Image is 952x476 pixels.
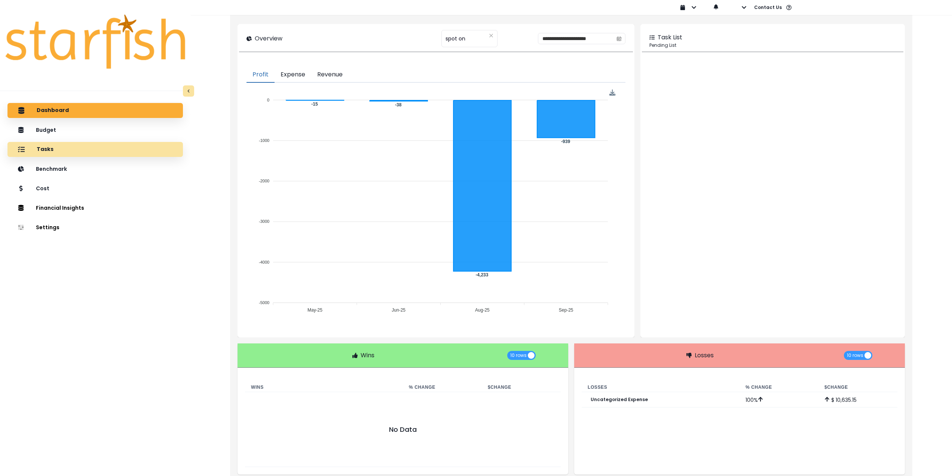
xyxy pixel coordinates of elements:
p: Dashboard [37,107,69,114]
tspan: Sep-25 [559,308,573,313]
button: Profit [247,67,275,83]
td: $ 10,635.15 [818,392,897,407]
th: $ Change [482,383,561,392]
tspan: -2000 [259,179,269,183]
img: Download Profit [609,90,616,96]
button: Dashboard [7,103,183,118]
tspan: Aug-25 [475,308,490,313]
p: Tasks [37,146,53,153]
button: Revenue [311,67,349,83]
button: Clear [489,32,493,39]
span: 10 rows [510,351,527,360]
tspan: -1000 [259,138,269,143]
tspan: -5000 [259,300,269,305]
td: 100 % [740,392,818,407]
div: Menu [609,90,616,96]
p: Budget [36,127,56,133]
p: Wins [361,351,374,360]
span: spot on [446,31,465,46]
p: Losses [695,351,714,360]
tspan: -3000 [259,219,269,224]
svg: calendar [616,36,622,41]
span: 10 rows [847,351,863,360]
p: No Data [251,427,555,433]
th: Losses [582,383,740,392]
p: Pending List [649,42,896,49]
tspan: -4000 [259,260,269,264]
button: Settings [7,220,183,235]
tspan: 0 [267,98,269,102]
p: Cost [36,185,49,192]
button: Benchmark [7,161,183,176]
button: Cost [7,181,183,196]
button: Expense [275,67,311,83]
p: Overview [255,34,282,43]
p: Uncategorized Expense [591,397,648,402]
tspan: Jun-25 [392,308,406,313]
tspan: May-25 [307,308,322,313]
th: % Change [740,383,818,392]
svg: close [489,33,493,38]
p: Benchmark [36,166,67,172]
p: Task List [658,33,682,42]
th: Wins [245,383,403,392]
th: $ Change [818,383,897,392]
button: Tasks [7,142,183,157]
button: Financial Insights [7,200,183,215]
th: % Change [403,383,482,392]
button: Budget [7,122,183,137]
